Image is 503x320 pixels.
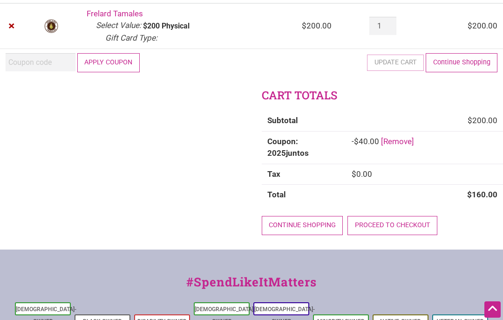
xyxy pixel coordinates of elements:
[346,131,503,164] td: -
[369,17,396,35] input: Product quantity
[96,20,141,32] dt: Select Value:
[381,137,414,146] a: Remove 2025juntos coupon
[262,164,346,185] th: Tax
[467,190,472,199] span: $
[484,301,501,318] div: Scroll Back to Top
[262,184,346,205] th: Total
[354,137,359,146] span: $
[77,53,140,72] button: Apply coupon
[352,169,372,179] bdi: 0.00
[262,131,346,164] th: Coupon: 2025juntos
[468,116,472,125] span: $
[87,9,143,18] a: Frelard Tamales
[347,216,437,235] a: Proceed to checkout
[468,21,472,30] span: $
[105,32,157,44] dt: Gift Card Type:
[352,169,356,179] span: $
[6,20,18,32] a: Remove Frelard Tamales from cart
[162,22,190,30] p: Physical
[468,21,497,30] bdi: 200.00
[262,88,503,104] h2: Cart totals
[302,21,332,30] bdi: 200.00
[6,53,75,71] input: Coupon code
[367,55,424,70] button: Update cart
[143,22,160,30] p: $200
[262,216,343,235] a: Continue shopping
[302,21,306,30] span: $
[468,116,497,125] bdi: 200.00
[44,19,59,34] img: Frelard Tamales logo
[467,190,497,199] bdi: 160.00
[354,137,379,146] span: 40.00
[426,53,497,72] a: Continue Shopping
[262,111,346,131] th: Subtotal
